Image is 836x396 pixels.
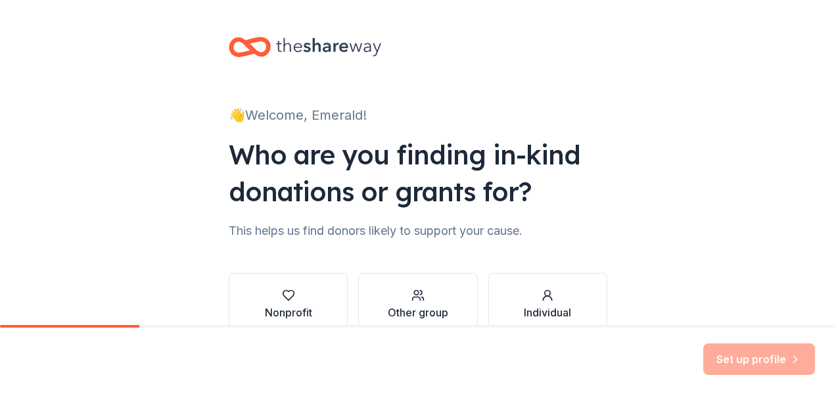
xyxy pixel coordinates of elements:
[358,273,477,336] button: Other group
[229,136,607,210] div: Who are you finding in-kind donations or grants for?
[265,305,312,320] div: Nonprofit
[229,273,348,336] button: Nonprofit
[524,305,571,320] div: Individual
[388,305,448,320] div: Other group
[488,273,607,336] button: Individual
[229,220,607,241] div: This helps us find donors likely to support your cause.
[229,105,607,126] div: 👋 Welcome, Emerald!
